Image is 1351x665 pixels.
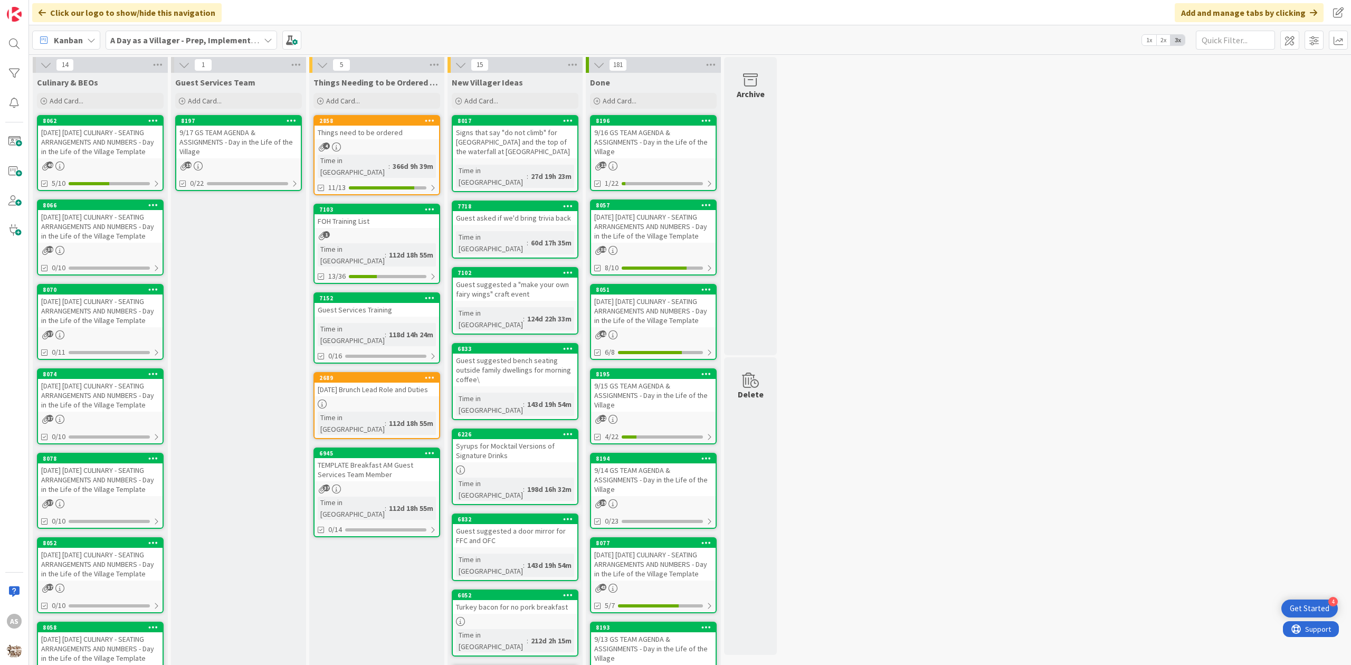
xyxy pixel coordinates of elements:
[737,88,765,100] div: Archive
[38,201,163,210] div: 8066
[453,430,577,462] div: 6226Syrups for Mocktail Versions of Signature Drinks
[315,373,439,383] div: 2689
[318,243,385,267] div: Time in [GEOGRAPHIC_DATA]
[1175,3,1324,22] div: Add and manage tabs by clicking
[453,515,577,524] div: 6832
[458,431,577,438] div: 6226
[453,278,577,301] div: Guest suggested a "make your own fairy wings" craft event
[596,117,716,125] div: 8196
[471,59,489,71] span: 15
[591,548,716,581] div: [DATE] [DATE] CULINARY - SEATING ARRANGEMENTS AND NUMBERS - Day in the Life of the Village Template
[38,116,163,126] div: 8062
[37,77,98,88] span: Culinary & BEOs
[452,115,578,192] a: 8017Signs that say "do not climb" for [GEOGRAPHIC_DATA] and the top of the waterfall at [GEOGRAPH...
[596,455,716,462] div: 8194
[591,369,716,379] div: 8195
[38,369,163,379] div: 8074
[453,116,577,158] div: 8017Signs that say "do not climb" for [GEOGRAPHIC_DATA] and the top of the waterfall at [GEOGRAPH...
[523,559,525,571] span: :
[596,624,716,631] div: 8193
[600,161,606,168] span: 21
[458,117,577,125] div: 8017
[1156,35,1171,45] span: 2x
[43,117,163,125] div: 8062
[385,417,386,429] span: :
[591,201,716,210] div: 8057
[458,203,577,210] div: 7718
[590,199,717,275] a: 8057[DATE] [DATE] CULINARY - SEATING ARRANGEMENTS AND NUMBERS - Day in the Life of the Village Te...
[453,524,577,547] div: Guest suggested a door mirror for FFC and OFC
[323,142,330,149] span: 4
[527,635,528,647] span: :
[315,116,439,139] div: 2858Things need to be ordered
[323,231,330,238] span: 1
[175,115,302,191] a: 81979/17 GS TEAM AGENDA & ASSIGNMENTS - Day in the Life of the Village0/22
[52,178,65,189] span: 5/10
[46,161,53,168] span: 40
[453,591,577,600] div: 6052
[525,483,574,495] div: 198d 16h 32m
[38,538,163,581] div: 8052[DATE] [DATE] CULINARY - SEATING ARRANGEMENTS AND NUMBERS - Day in the Life of the Village Te...
[453,600,577,614] div: Turkey bacon for no pork breakfast
[591,379,716,412] div: 9/15 GS TEAM AGENDA & ASSIGNMENTS - Day in the Life of the Village
[453,126,577,158] div: Signs that say "do not climb" for [GEOGRAPHIC_DATA] and the top of the waterfall at [GEOGRAPHIC_D...
[315,293,439,317] div: 7152Guest Services Training
[600,499,606,506] span: 19
[318,155,388,178] div: Time in [GEOGRAPHIC_DATA]
[605,516,619,527] span: 0/23
[600,415,606,422] span: 22
[1171,35,1185,45] span: 3x
[591,463,716,496] div: 9/14 GS TEAM AGENDA & ASSIGNMENTS - Day in the Life of the Village
[453,268,577,278] div: 7102
[328,271,346,282] span: 13/36
[315,303,439,317] div: Guest Services Training
[110,35,299,45] b: A Day as a Villager - Prep, Implement and Execute
[56,59,74,71] span: 14
[452,77,523,88] span: New Villager Ideas
[38,210,163,243] div: [DATE] [DATE] CULINARY - SEATING ARRANGEMENTS AND NUMBERS - Day in the Life of the Village Template
[313,77,440,88] span: Things Needing to be Ordered - PUT IN CARD, Don't make new card
[590,368,717,444] a: 81959/15 GS TEAM AGENDA & ASSIGNMENTS - Day in the Life of the Village4/22
[1196,31,1275,50] input: Quick Filter...
[52,347,65,358] span: 0/11
[1281,600,1338,617] div: Open Get Started checklist, remaining modules: 4
[326,96,360,106] span: Add Card...
[386,249,436,261] div: 112d 18h 55m
[456,231,527,254] div: Time in [GEOGRAPHIC_DATA]
[591,126,716,158] div: 9/16 GS TEAM AGENDA & ASSIGNMENTS - Day in the Life of the Village
[591,538,716,581] div: 8077[DATE] [DATE] CULINARY - SEATING ARRANGEMENTS AND NUMBERS - Day in the Life of the Village Te...
[328,350,342,362] span: 0/16
[528,237,574,249] div: 60d 17h 35m
[319,294,439,302] div: 7152
[315,116,439,126] div: 2858
[315,126,439,139] div: Things need to be ordered
[37,537,164,613] a: 8052[DATE] [DATE] CULINARY - SEATING ARRANGEMENTS AND NUMBERS - Day in the Life of the Village Te...
[591,454,716,496] div: 81949/14 GS TEAM AGENDA & ASSIGNMENTS - Day in the Life of the Village
[43,624,163,631] div: 8058
[609,59,627,71] span: 181
[596,202,716,209] div: 8057
[456,478,523,501] div: Time in [GEOGRAPHIC_DATA]
[385,249,386,261] span: :
[452,590,578,657] a: 6052Turkey bacon for no pork breakfastTime in [GEOGRAPHIC_DATA]:212d 2h 15m
[315,205,439,214] div: 7103
[43,286,163,293] div: 8070
[46,584,53,591] span: 37
[38,285,163,327] div: 8070[DATE] [DATE] CULINARY - SEATING ARRANGEMENTS AND NUMBERS - Day in the Life of the Village Te...
[190,178,204,189] span: 0/22
[452,267,578,335] a: 7102Guest suggested a "make your own fairy wings" craft eventTime in [GEOGRAPHIC_DATA]:124d 22h 33m
[452,201,578,259] a: 7718Guest asked if we'd bring trivia backTime in [GEOGRAPHIC_DATA]:60d 17h 35m
[38,285,163,294] div: 8070
[38,126,163,158] div: [DATE] [DATE] CULINARY - SEATING ARRANGEMENTS AND NUMBERS - Day in the Life of the Village Template
[46,415,53,422] span: 37
[453,268,577,301] div: 7102Guest suggested a "make your own fairy wings" craft event
[175,77,255,88] span: Guest Services Team
[43,539,163,547] div: 8052
[1290,603,1329,614] div: Get Started
[591,623,716,632] div: 8193
[38,369,163,412] div: 8074[DATE] [DATE] CULINARY - SEATING ARRANGEMENTS AND NUMBERS - Day in the Life of the Village Te...
[456,307,523,330] div: Time in [GEOGRAPHIC_DATA]
[528,170,574,182] div: 27d 19h 23m
[319,374,439,382] div: 2689
[318,412,385,435] div: Time in [GEOGRAPHIC_DATA]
